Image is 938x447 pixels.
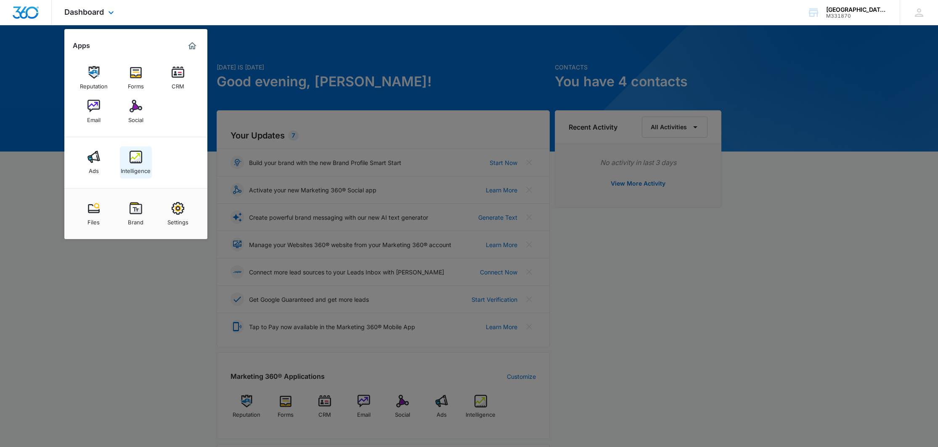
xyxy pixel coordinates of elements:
div: CRM [172,79,184,90]
a: Files [78,198,110,230]
a: Social [120,96,152,128]
div: Brand [128,215,143,226]
a: Intelligence [120,146,152,178]
div: Forms [128,79,144,90]
div: Social [128,112,143,123]
div: Intelligence [121,163,151,174]
h2: Apps [73,42,90,50]
span: Dashboard [64,8,104,16]
div: Files [87,215,100,226]
a: Reputation [78,62,110,94]
a: Settings [162,198,194,230]
a: Email [78,96,110,128]
div: Settings [167,215,188,226]
div: account name [826,6,888,13]
a: Brand [120,198,152,230]
div: Reputation [80,79,108,90]
a: Ads [78,146,110,178]
div: Email [87,112,101,123]
div: account id [826,13,888,19]
div: Ads [89,163,99,174]
a: CRM [162,62,194,94]
a: Marketing 360® Dashboard [185,39,199,53]
a: Forms [120,62,152,94]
